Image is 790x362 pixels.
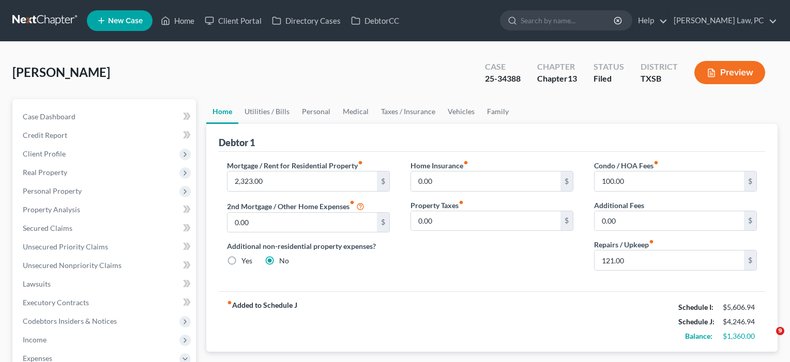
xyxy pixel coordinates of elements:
a: Help [633,11,667,30]
a: Executory Contracts [14,293,196,312]
div: $ [560,171,573,191]
a: Property Analysis [14,200,196,219]
strong: Schedule I: [678,303,713,311]
input: -- [595,171,744,191]
span: 13 [568,73,577,83]
a: Family [481,99,515,124]
a: Utilities / Bills [238,99,296,124]
i: fiber_manual_record [350,200,355,205]
span: Personal Property [23,186,82,195]
input: Search by name... [521,11,615,30]
div: $5,606.94 [723,302,757,312]
div: TXSB [641,73,678,85]
input: -- [595,250,744,270]
div: $ [744,250,756,270]
label: Mortgage / Rent for Residential Property [227,160,363,171]
div: 25-34388 [485,73,521,85]
a: DebtorCC [346,11,404,30]
div: Chapter [537,73,577,85]
span: Client Profile [23,149,66,158]
strong: Schedule J: [678,317,715,326]
span: Secured Claims [23,224,72,232]
a: Home [156,11,200,30]
span: Real Property [23,168,67,177]
a: Home [206,99,238,124]
i: fiber_manual_record [358,160,363,165]
label: Property Taxes [411,200,464,211]
a: Unsecured Nonpriority Claims [14,256,196,275]
input: -- [227,213,377,232]
label: Yes [241,256,252,266]
div: $ [377,171,389,191]
span: Codebtors Insiders & Notices [23,317,117,325]
div: $ [560,211,573,231]
iframe: Intercom live chat [755,327,780,352]
div: Case [485,61,521,73]
div: $ [377,213,389,232]
label: Additional Fees [594,200,644,211]
span: Case Dashboard [23,112,75,121]
a: Medical [337,99,375,124]
a: Case Dashboard [14,107,196,126]
input: -- [227,171,377,191]
i: fiber_manual_record [227,300,232,305]
a: Taxes / Insurance [375,99,442,124]
div: Debtor 1 [219,136,255,149]
label: 2nd Mortgage / Other Home Expenses [227,200,364,212]
strong: Added to Schedule J [227,300,297,343]
div: $ [744,171,756,191]
i: fiber_manual_record [649,239,654,244]
a: Lawsuits [14,275,196,293]
a: Secured Claims [14,219,196,238]
div: Status [594,61,624,73]
span: [PERSON_NAME] [12,65,110,80]
span: Lawsuits [23,279,51,288]
span: New Case [108,17,143,25]
span: 9 [776,327,784,335]
div: Chapter [537,61,577,73]
span: Unsecured Priority Claims [23,242,108,251]
label: Home Insurance [411,160,468,171]
input: -- [595,211,744,231]
span: Unsecured Nonpriority Claims [23,261,121,270]
label: Additional non-residential property expenses? [227,241,390,251]
a: Personal [296,99,337,124]
a: Vehicles [442,99,481,124]
span: Income [23,335,47,344]
div: $4,246.94 [723,317,757,327]
a: Client Portal [200,11,267,30]
a: Unsecured Priority Claims [14,238,196,256]
div: District [641,61,678,73]
strong: Balance: [685,332,712,340]
div: $1,360.00 [723,331,757,341]
span: Executory Contracts [23,298,89,307]
div: $ [744,211,756,231]
span: Property Analysis [23,205,80,214]
input: -- [411,211,560,231]
a: [PERSON_NAME] Law, PC [669,11,777,30]
label: Condo / HOA Fees [594,160,659,171]
label: Repairs / Upkeep [594,239,654,250]
i: fiber_manual_record [463,160,468,165]
a: Directory Cases [267,11,346,30]
span: Credit Report [23,131,67,139]
button: Preview [694,61,765,84]
a: Credit Report [14,126,196,145]
div: Filed [594,73,624,85]
label: No [279,256,289,266]
input: -- [411,171,560,191]
i: fiber_manual_record [459,200,464,205]
i: fiber_manual_record [654,160,659,165]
